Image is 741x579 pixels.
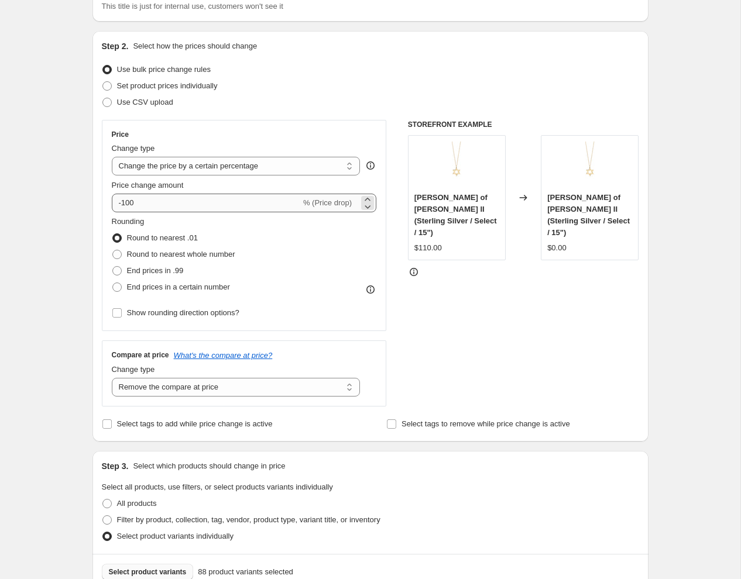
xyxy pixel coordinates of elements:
[102,482,333,491] span: Select all products, use filters, or select products variants individually
[117,98,173,106] span: Use CSV upload
[112,194,301,212] input: -15
[117,515,380,524] span: Filter by product, collection, tag, vendor, product type, variant title, or inventory
[127,250,235,259] span: Round to nearest whole number
[547,243,567,252] span: $0.00
[414,243,442,252] span: $110.00
[117,81,218,90] span: Set product prices individually
[133,460,285,472] p: Select which products should change in price
[198,566,293,578] span: 88 product variants selected
[547,193,630,237] span: [PERSON_NAME] of [PERSON_NAME] II (Sterling Silver / Select / 15")
[117,532,234,540] span: Select product variants individually
[117,499,157,508] span: All products
[112,130,129,139] h3: Price
[112,144,155,153] span: Change type
[567,142,613,188] img: JordanStarDavidGP_345e65bf-3467-46c9-abe0-1055a4f1c1f5_80x.jpg
[127,266,184,275] span: End prices in .99
[414,193,497,237] span: [PERSON_NAME] of [PERSON_NAME] II (Sterling Silver / Select / 15")
[112,350,169,360] h3: Compare at price
[102,2,283,11] span: This title is just for internal use, customers won't see it
[303,198,352,207] span: % (Price drop)
[174,351,273,360] button: What's the compare at price?
[365,160,376,171] div: help
[102,460,129,472] h2: Step 3.
[117,65,211,74] span: Use bulk price change rules
[112,365,155,374] span: Change type
[127,308,239,317] span: Show rounding direction options?
[109,567,187,577] span: Select product variants
[102,40,129,52] h2: Step 2.
[408,120,639,129] h6: STOREFRONT EXAMPLE
[402,419,570,428] span: Select tags to remove while price change is active
[112,217,145,226] span: Rounding
[433,142,480,188] img: JordanStarDavidGP_345e65bf-3467-46c9-abe0-1055a4f1c1f5_80x.jpg
[133,40,257,52] p: Select how the prices should change
[127,282,230,291] span: End prices in a certain number
[112,181,184,189] span: Price change amount
[117,419,273,428] span: Select tags to add while price change is active
[127,233,198,242] span: Round to nearest .01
